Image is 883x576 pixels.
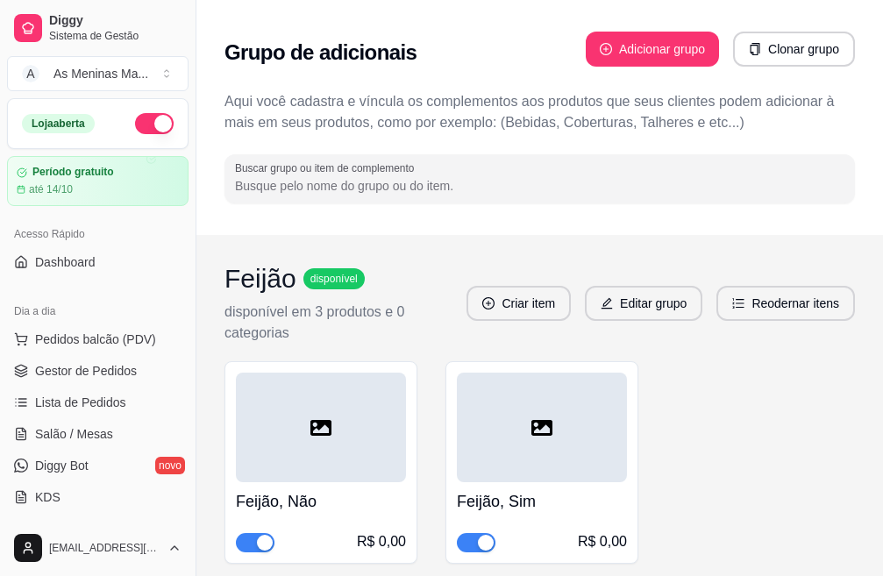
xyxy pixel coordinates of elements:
span: Dashboard [35,253,96,271]
span: Salão / Mesas [35,425,113,443]
article: até 14/10 [29,182,73,196]
button: ordered-listReodernar itens [716,286,855,321]
label: Buscar grupo ou item de complemento [235,160,420,175]
span: Diggy Bot [35,457,89,474]
input: Buscar grupo ou item de complemento [235,177,844,195]
div: Acesso Rápido [7,220,189,248]
span: Lista de Pedidos [35,394,126,411]
h4: Feijão, Não [236,489,406,514]
div: Loja aberta [22,114,95,133]
span: A [22,65,39,82]
span: Diggy [49,13,182,29]
button: plus-circleCriar item [466,286,571,321]
div: As Meninas Ma ... [53,65,148,82]
span: KDS [35,488,61,506]
button: [EMAIL_ADDRESS][DOMAIN_NAME] [7,527,189,569]
a: DiggySistema de Gestão [7,7,189,49]
span: disponível [307,272,361,286]
a: Diggy Botnovo [7,452,189,480]
span: ordered-list [732,297,744,309]
h4: Feijão, Sim [457,489,627,514]
button: plus-circleAdicionar grupo [586,32,719,67]
span: [EMAIL_ADDRESS][DOMAIN_NAME] [49,541,160,555]
h2: Grupo de adicionais [224,39,417,67]
a: KDS [7,483,189,511]
button: Alterar Status [135,113,174,134]
span: Gestor de Pedidos [35,362,137,380]
a: Dashboard [7,248,189,276]
button: Select a team [7,56,189,91]
button: Pedidos balcão (PDV) [7,325,189,353]
article: Período gratuito [32,166,114,179]
span: Pedidos balcão (PDV) [35,331,156,348]
a: Salão / Mesas [7,420,189,448]
span: plus-circle [482,297,495,309]
span: plus-circle [600,43,612,55]
div: Dia a dia [7,297,189,325]
span: edit [601,297,613,309]
button: copyClonar grupo [733,32,855,67]
span: Sistema de Gestão [49,29,182,43]
div: R$ 0,00 [357,531,406,552]
a: Lista de Pedidos [7,388,189,416]
button: editEditar grupo [585,286,702,321]
a: Gestor de Pedidos [7,357,189,385]
span: copy [749,43,761,55]
h3: Feijão [224,263,296,295]
p: Aqui você cadastra e víncula os complementos aos produtos que seus clientes podem adicionar à mai... [224,91,855,133]
div: R$ 0,00 [578,531,627,552]
a: Período gratuitoaté 14/10 [7,156,189,206]
p: disponível em 3 produtos e 0 categorias [224,302,466,344]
